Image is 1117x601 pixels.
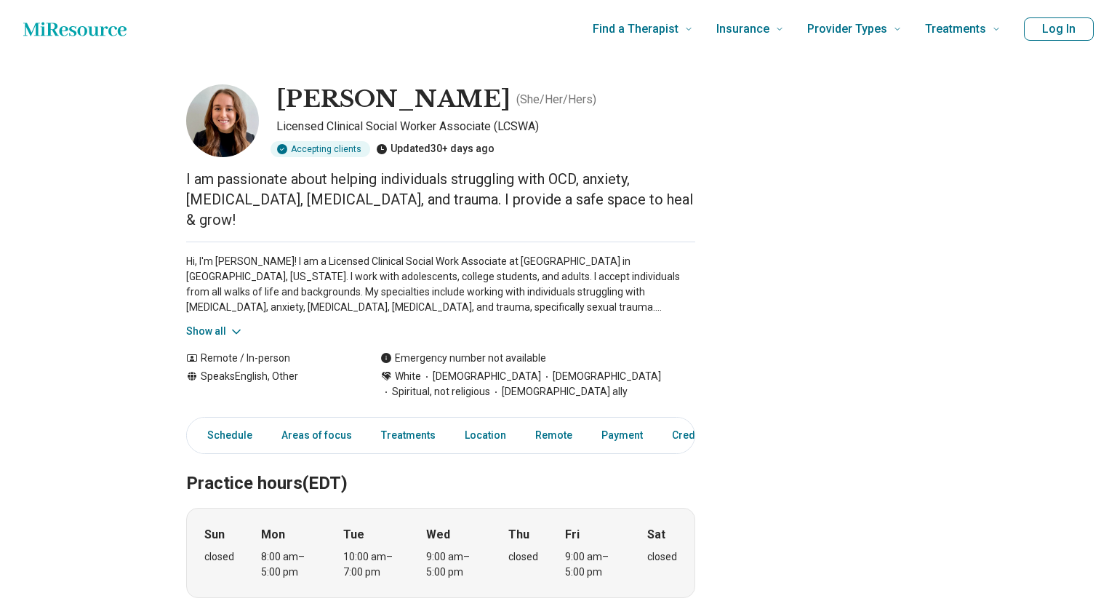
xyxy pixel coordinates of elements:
span: White [395,369,421,384]
span: Treatments [925,19,986,39]
p: I am passionate about helping individuals struggling with OCD, anxiety, [MEDICAL_DATA], [MEDICAL_... [186,169,695,230]
strong: Tue [343,526,364,544]
span: Provider Types [807,19,887,39]
h1: [PERSON_NAME] [276,84,511,115]
div: 9:00 am – 5:00 pm [426,549,482,580]
a: Payment [593,421,652,450]
div: Emergency number not available [380,351,546,366]
strong: Sat [647,526,665,544]
a: Areas of focus [273,421,361,450]
span: [DEMOGRAPHIC_DATA] [421,369,541,384]
a: Treatments [372,421,444,450]
div: closed [508,549,538,565]
div: Remote / In-person [186,351,351,366]
p: ( She/Her/Hers ) [516,91,596,108]
strong: Thu [508,526,529,544]
div: 8:00 am – 5:00 pm [261,549,317,580]
span: Spiritual, not religious [380,384,490,399]
span: Insurance [716,19,769,39]
div: Speaks English, Other [186,369,351,399]
a: Remote [527,421,581,450]
p: Hi, I'm [PERSON_NAME]! I am a Licensed Clinical Social Work Associate at [GEOGRAPHIC_DATA] in [GE... [186,254,695,315]
h2: Practice hours (EDT) [186,437,695,496]
div: Accepting clients [271,141,370,157]
span: Find a Therapist [593,19,678,39]
a: Home page [23,15,127,44]
span: [DEMOGRAPHIC_DATA] [541,369,661,384]
a: Schedule [190,421,261,450]
strong: Sun [204,526,225,544]
a: Credentials [663,421,736,450]
div: 10:00 am – 7:00 pm [343,549,399,580]
p: Licensed Clinical Social Worker Associate (LCSWA) [276,118,695,135]
span: [DEMOGRAPHIC_DATA] ally [490,384,628,399]
div: closed [204,549,234,565]
div: closed [647,549,677,565]
button: Log In [1024,17,1094,41]
div: When does the program meet? [186,508,695,598]
div: 9:00 am – 5:00 pm [565,549,621,580]
img: Morgan Soernssen, Licensed Clinical Social Worker Associate (LCSWA) [186,84,259,157]
a: Location [456,421,515,450]
button: Show all [186,324,244,339]
strong: Fri [565,526,580,544]
strong: Wed [426,526,450,544]
div: Updated 30+ days ago [376,141,495,157]
strong: Mon [261,526,285,544]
